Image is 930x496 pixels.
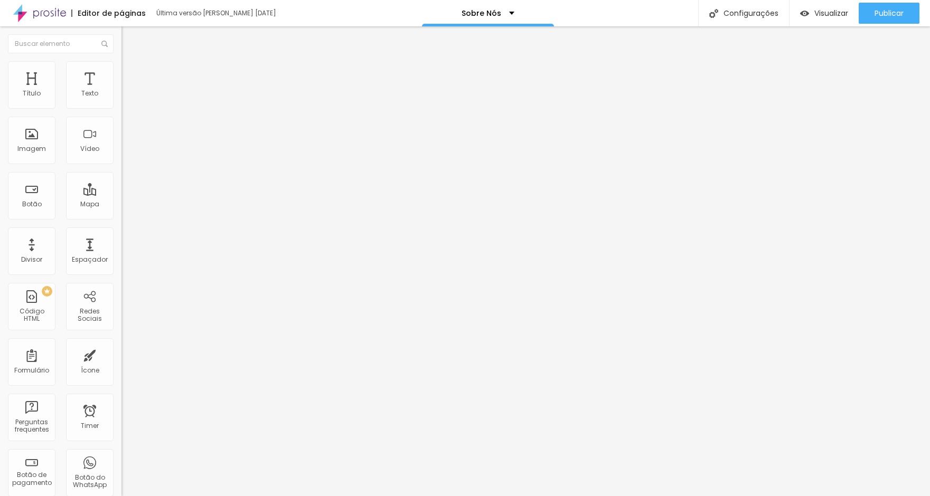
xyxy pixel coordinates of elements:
iframe: Editor [121,26,930,496]
div: Redes Sociais [69,308,110,323]
div: Imagem [17,145,46,152]
span: Visualizar [814,9,848,17]
div: Botão do WhatsApp [69,474,110,489]
div: Texto [81,90,98,97]
input: Buscar elemento [8,34,114,53]
img: Icone [709,9,718,18]
div: Editor de páginas [71,9,146,17]
div: Ícone [81,367,99,374]
div: Última versão [PERSON_NAME] [DATE] [156,10,278,16]
img: Icone [101,41,108,47]
button: Publicar [859,3,919,24]
span: Publicar [875,9,904,17]
div: Timer [81,422,99,430]
div: Formulário [14,367,49,374]
div: Vídeo [80,145,99,152]
div: Título [23,90,41,97]
div: Divisor [21,256,42,263]
p: Sobre Nós [462,9,501,17]
div: Botão [22,201,42,208]
div: Botão de pagamento [11,471,52,487]
div: Perguntas frequentes [11,418,52,434]
div: Código HTML [11,308,52,323]
div: Mapa [80,201,99,208]
img: view-1.svg [800,9,809,18]
button: Visualizar [790,3,859,24]
div: Espaçador [72,256,108,263]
